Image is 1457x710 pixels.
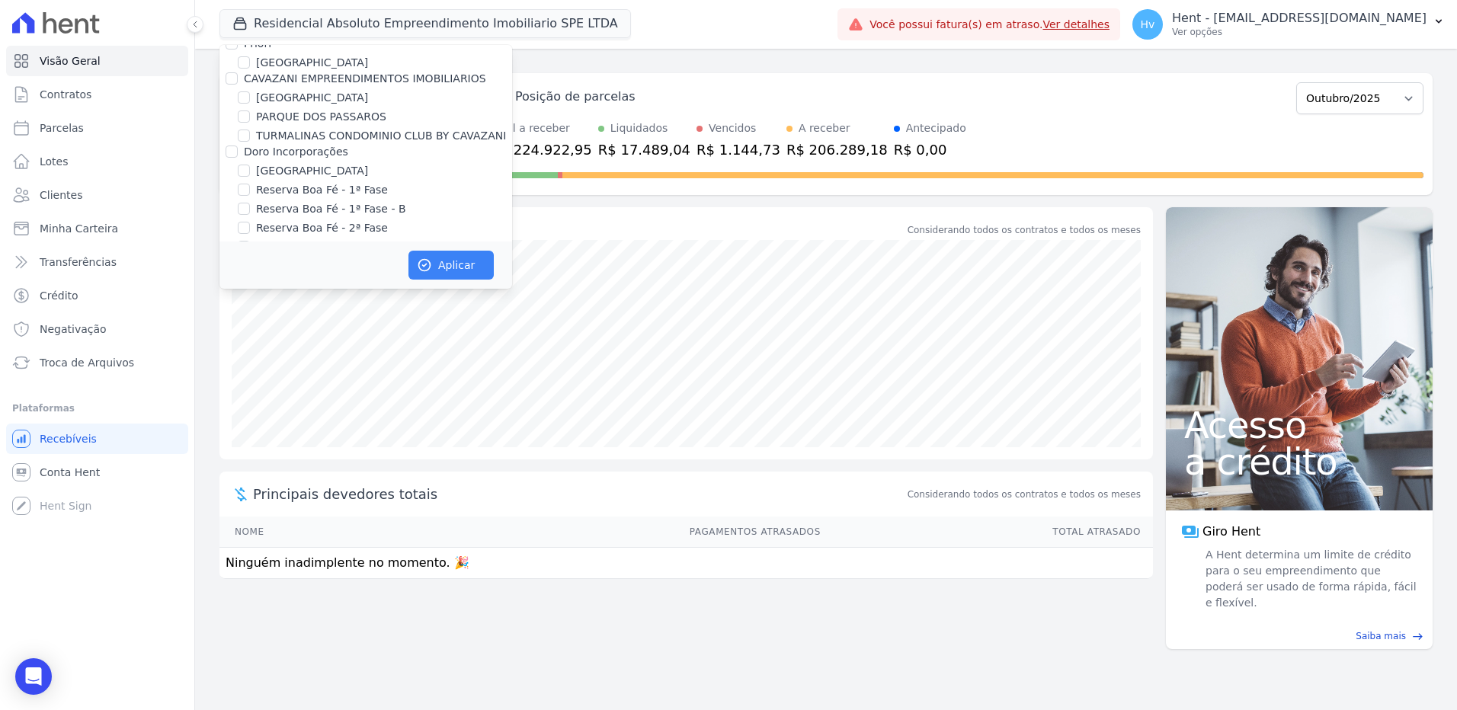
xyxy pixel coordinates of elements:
div: R$ 0,00 [894,139,966,160]
a: Conta Hent [6,457,188,488]
a: Clientes [6,180,188,210]
p: Hent - [EMAIL_ADDRESS][DOMAIN_NAME] [1172,11,1427,26]
button: Residencial Absoluto Empreendimento Imobiliario SPE LTDA [219,9,631,38]
span: Visão Geral [40,53,101,69]
span: Clientes [40,187,82,203]
div: Total a receber [491,120,592,136]
button: Aplicar [408,251,494,280]
div: Plataformas [12,399,182,417]
p: Ver opções [1172,26,1427,38]
span: Conta Hent [40,465,100,480]
span: Parcelas [40,120,84,136]
th: Total Atrasado [821,517,1153,548]
div: Open Intercom Messenger [15,658,52,695]
a: Transferências [6,247,188,277]
a: Contratos [6,79,188,110]
a: Crédito [6,280,188,311]
span: Troca de Arquivos [40,355,134,370]
div: Antecipado [906,120,966,136]
span: east [1412,631,1423,642]
span: Lotes [40,154,69,169]
a: Parcelas [6,113,188,143]
span: Recebíveis [40,431,97,446]
span: Giro Hent [1202,523,1260,541]
div: R$ 224.922,95 [491,139,592,160]
label: PARQUE DOS PASSAROS [256,109,386,125]
label: Reserva Boa Fé - 2ª Fase [256,220,388,236]
label: Reserva Boa Fé - 2ª Fase - B [256,239,406,255]
td: Ninguém inadimplente no momento. 🎉 [219,548,1153,579]
span: Hv [1141,19,1155,30]
th: Nome [219,517,386,548]
span: Minha Carteira [40,221,118,236]
span: Negativação [40,321,107,337]
div: Liquidados [610,120,668,136]
a: Visão Geral [6,46,188,76]
div: Considerando todos os contratos e todos os meses [908,223,1141,237]
a: Troca de Arquivos [6,347,188,378]
label: Reserva Boa Fé - 1ª Fase - B [256,201,406,217]
a: Saiba mais east [1175,629,1423,643]
a: Negativação [6,314,188,344]
button: Hv Hent - [EMAIL_ADDRESS][DOMAIN_NAME] Ver opções [1120,3,1457,46]
div: Vencidos [709,120,756,136]
span: Principais devedores totais [253,484,905,504]
div: Saldo devedor total [253,219,905,240]
label: TURMALINAS CONDOMINIO CLUB BY CAVAZANI [256,128,506,144]
div: R$ 17.489,04 [598,139,690,160]
span: Saiba mais [1356,629,1406,643]
span: A Hent determina um limite de crédito para o seu empreendimento que poderá ser usado de forma ráp... [1202,547,1417,611]
div: A receber [799,120,850,136]
div: Posição de parcelas [515,88,636,106]
span: Crédito [40,288,78,303]
label: Reserva Boa Fé - 1ª Fase [256,182,388,198]
a: Recebíveis [6,424,188,454]
span: Você possui fatura(s) em atraso. [869,17,1110,33]
label: [GEOGRAPHIC_DATA] [256,55,368,71]
a: Lotes [6,146,188,177]
label: Doro Incorporações [244,146,348,158]
div: R$ 1.144,73 [696,139,780,160]
a: Minha Carteira [6,213,188,244]
span: a crédito [1184,443,1414,480]
span: Considerando todos os contratos e todos os meses [908,488,1141,501]
span: Transferências [40,254,117,270]
span: Acesso [1184,407,1414,443]
a: Ver detalhes [1042,18,1110,30]
span: Contratos [40,87,91,102]
div: R$ 206.289,18 [786,139,888,160]
th: Pagamentos Atrasados [386,517,821,548]
label: CAVAZANI EMPREENDIMENTOS IMOBILIARIOS [244,72,486,85]
label: [GEOGRAPHIC_DATA] [256,90,368,106]
label: [GEOGRAPHIC_DATA] [256,163,368,179]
